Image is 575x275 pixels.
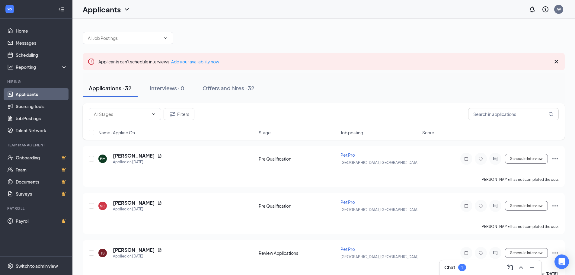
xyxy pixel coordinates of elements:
svg: Document [157,200,162,205]
svg: ActiveChat [492,156,499,161]
svg: Tag [477,203,484,208]
button: ChevronUp [516,263,526,272]
svg: Cross [553,58,560,65]
svg: Tag [477,156,484,161]
div: Team Management [7,142,66,148]
div: 1 [461,265,463,270]
button: ComposeMessage [505,263,515,272]
svg: Minimize [528,264,535,271]
div: Switch to admin view [16,263,58,269]
div: Pre Qualification [259,156,337,162]
div: Open Intercom Messenger [554,254,569,269]
svg: QuestionInfo [542,6,549,13]
span: Pet Pro [340,152,355,158]
h1: Applicants [83,4,121,14]
a: DocumentsCrown [16,176,67,188]
div: Applications · 32 [89,84,132,92]
svg: Document [157,153,162,158]
svg: Notifications [529,6,536,13]
a: Sourcing Tools [16,100,67,112]
input: Search in applications [468,108,559,120]
span: Score [422,130,434,136]
a: Add your availability now [171,59,219,64]
div: Review Applications [259,250,337,256]
svg: Settings [7,263,13,269]
div: Interviews · 0 [150,84,184,92]
span: Stage [259,130,271,136]
div: Payroll [7,206,66,211]
a: Scheduling [16,49,67,61]
svg: ComposeMessage [506,264,514,271]
div: SO [100,203,106,209]
svg: ActiveChat [492,251,499,255]
svg: ChevronUp [517,264,525,271]
svg: Note [463,156,470,161]
span: [GEOGRAPHIC_DATA], [GEOGRAPHIC_DATA] [340,160,419,165]
svg: Note [463,251,470,255]
div: AV [557,7,561,12]
button: Schedule Interview [505,201,548,211]
a: Home [16,25,67,37]
svg: Ellipses [551,249,559,257]
div: Hiring [7,79,66,84]
svg: ChevronDown [163,36,168,40]
h3: Chat [444,264,455,271]
svg: WorkstreamLogo [7,6,13,12]
div: Applied on [DATE] [113,253,162,259]
div: Offers and hires · 32 [203,84,254,92]
span: Pet Pro [340,199,355,205]
h5: [PERSON_NAME] [113,247,155,253]
span: [GEOGRAPHIC_DATA], [GEOGRAPHIC_DATA] [340,254,419,259]
svg: Error [88,58,95,65]
div: Pre Qualification [259,203,337,209]
a: SurveysCrown [16,188,67,200]
div: Applied on [DATE] [113,159,162,165]
a: Job Postings [16,112,67,124]
p: [PERSON_NAME] has not completed the quiz. [481,177,559,182]
button: Filter Filters [164,108,194,120]
span: Job posting [340,130,363,136]
svg: Filter [169,110,176,118]
span: [GEOGRAPHIC_DATA], [GEOGRAPHIC_DATA] [340,207,419,212]
svg: Note [463,203,470,208]
button: Minimize [527,263,537,272]
a: TeamCrown [16,164,67,176]
div: BM [100,156,105,161]
a: Applicants [16,88,67,100]
h5: [PERSON_NAME] [113,152,155,159]
h5: [PERSON_NAME] [113,200,155,206]
a: OnboardingCrown [16,152,67,164]
a: PayrollCrown [16,215,67,227]
span: Applicants can't schedule interviews. [98,59,219,64]
div: JS [101,251,105,256]
input: All Job Postings [88,35,161,41]
a: Messages [16,37,67,49]
button: Schedule Interview [505,154,548,164]
input: All Stages [94,111,149,117]
svg: Ellipses [551,155,559,162]
span: Pet Pro [340,246,355,252]
span: Name · Applied On [98,130,135,136]
svg: ActiveChat [492,203,499,208]
svg: Collapse [58,6,64,12]
p: [PERSON_NAME] has not completed the quiz. [481,224,559,229]
svg: Tag [477,251,484,255]
svg: ChevronDown [151,112,156,117]
div: Applied on [DATE] [113,206,162,212]
a: Talent Network [16,124,67,136]
svg: Analysis [7,64,13,70]
button: Schedule Interview [505,248,548,258]
svg: ChevronDown [123,6,130,13]
svg: MagnifyingGlass [548,112,553,117]
svg: Ellipses [551,202,559,209]
svg: Document [157,248,162,252]
div: Reporting [16,64,68,70]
